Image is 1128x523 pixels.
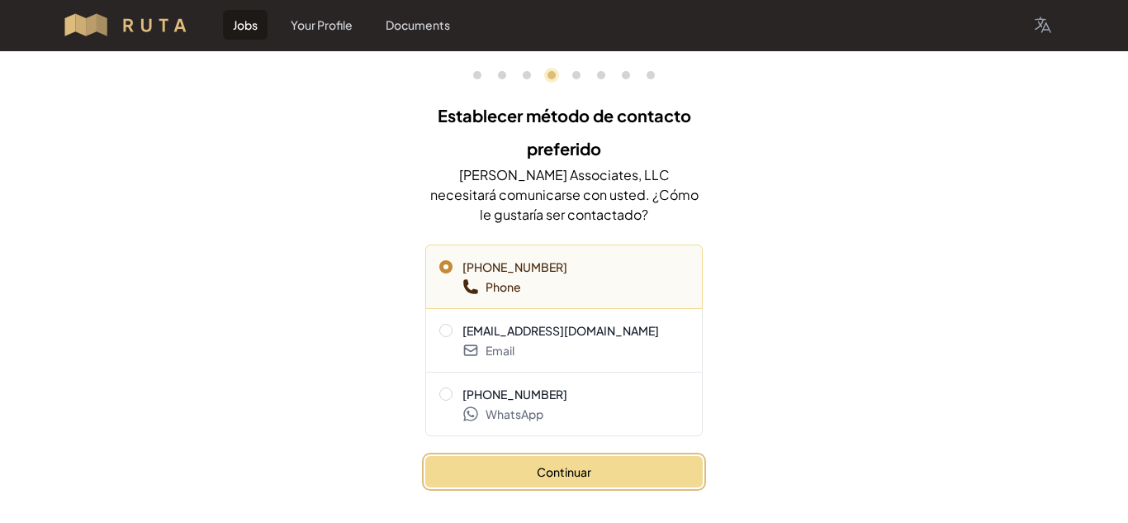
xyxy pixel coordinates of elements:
[281,10,363,40] a: Your Profile
[425,51,703,99] nav: Progress
[62,12,203,38] img: Your Company
[462,406,689,422] span: WhatsApp
[425,165,703,225] p: [PERSON_NAME] Associates, LLC necesitará comunicarse con usted. ¿Cómo le gustaría ser contactado?
[376,10,460,40] a: Documents
[425,99,703,165] h2: Establecer método de contacto preferido
[223,10,268,40] a: Jobs
[425,456,703,487] button: Continuar
[462,322,659,339] span: [EMAIL_ADDRESS][DOMAIN_NAME]
[462,259,567,275] span: [PHONE_NUMBER]
[462,386,567,402] span: [PHONE_NUMBER]
[462,278,689,295] span: Phone
[462,342,689,359] span: Email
